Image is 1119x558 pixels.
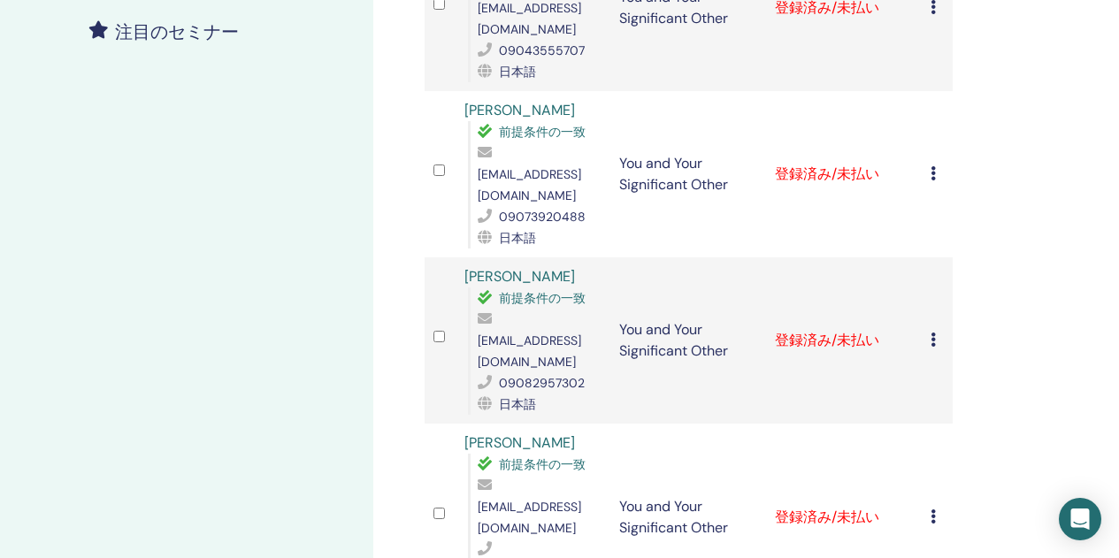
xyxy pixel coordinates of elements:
[464,433,575,452] a: [PERSON_NAME]
[610,257,766,424] td: You and Your Significant Other
[499,209,586,225] span: 09073920488
[478,499,581,536] span: [EMAIL_ADDRESS][DOMAIN_NAME]
[464,267,575,286] a: [PERSON_NAME]
[499,396,536,412] span: 日本語
[610,91,766,257] td: You and Your Significant Other
[499,290,586,306] span: 前提条件の一致
[1059,498,1101,540] div: Open Intercom Messenger
[499,375,585,391] span: 09082957302
[115,21,239,42] h4: 注目のセミナー
[499,124,586,140] span: 前提条件の一致
[478,333,581,370] span: [EMAIL_ADDRESS][DOMAIN_NAME]
[464,101,575,119] a: [PERSON_NAME]
[499,230,536,246] span: 日本語
[499,456,586,472] span: 前提条件の一致
[499,64,536,80] span: 日本語
[478,166,581,203] span: [EMAIL_ADDRESS][DOMAIN_NAME]
[499,42,585,58] span: 09043555707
